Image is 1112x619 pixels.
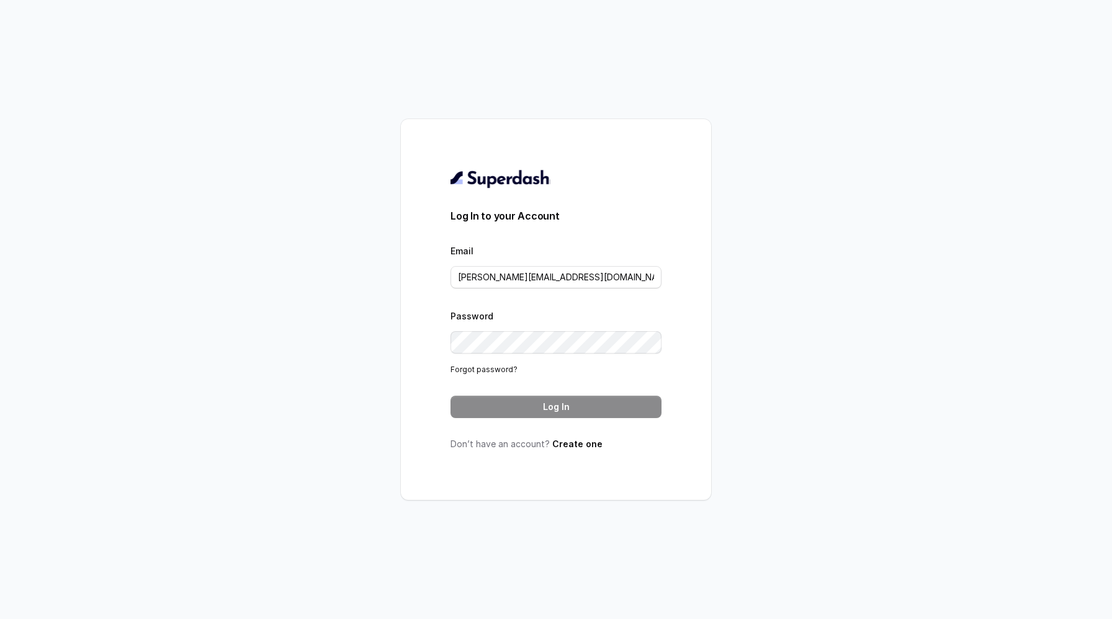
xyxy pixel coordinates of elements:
a: Forgot password? [451,365,518,374]
button: Log In [451,396,661,418]
input: youremail@example.com [451,266,661,288]
h3: Log In to your Account [451,208,661,223]
label: Password [451,311,493,321]
label: Email [451,246,473,256]
a: Create one [552,439,603,449]
p: Don’t have an account? [451,438,661,450]
img: light.svg [451,169,550,189]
